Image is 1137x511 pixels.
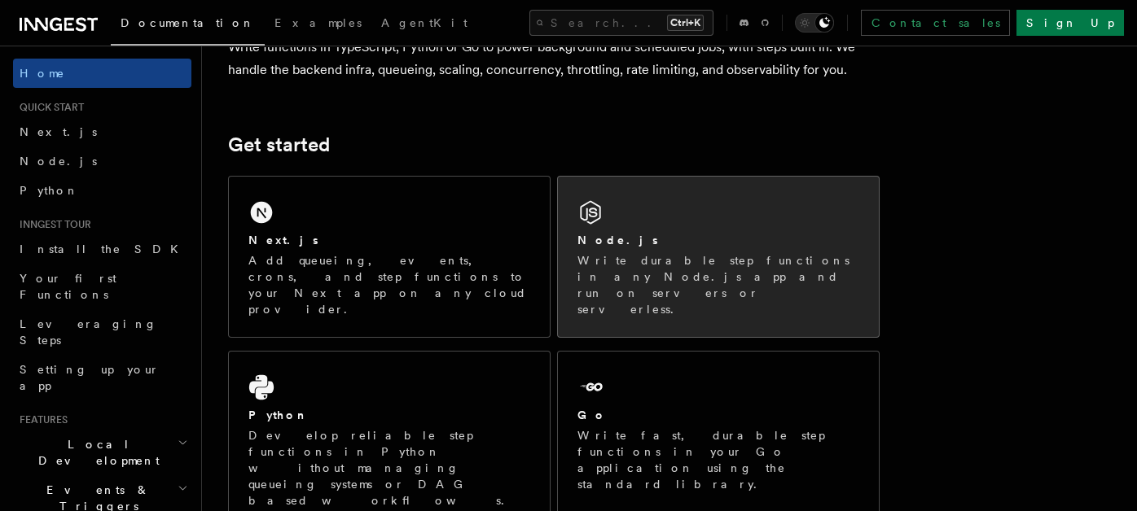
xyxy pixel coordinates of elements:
span: Next.js [20,125,97,138]
a: AgentKit [371,5,477,44]
a: Documentation [111,5,265,46]
span: Node.js [20,155,97,168]
p: Write functions in TypeScript, Python or Go to power background and scheduled jobs, with steps bu... [228,36,880,81]
a: Home [13,59,191,88]
a: Examples [265,5,371,44]
h2: Node.js [577,232,658,248]
span: Leveraging Steps [20,317,157,347]
a: Next.jsAdd queueing, events, crons, and step functions to your Next app on any cloud provider. [228,176,551,338]
p: Write durable step functions in any Node.js app and run on servers or serverless. [577,252,859,317]
a: Install the SDK [13,234,191,264]
a: Contact sales [861,10,1010,36]
button: Search...Ctrl+K [529,10,713,36]
p: Add queueing, events, crons, and step functions to your Next app on any cloud provider. [248,252,530,317]
h2: Python [248,407,309,423]
a: Leveraging Steps [13,309,191,355]
kbd: Ctrl+K [667,15,704,31]
span: Features [13,413,68,426]
a: Node.jsWrite durable step functions in any Node.js app and run on servers or serverless. [557,176,880,338]
span: Install the SDK [20,242,188,255]
p: Write fast, durable step functions in your Go application using the standard library. [577,427,859,492]
a: Python [13,176,191,205]
span: Setting up your app [20,363,160,392]
span: Python [20,184,79,197]
span: Your first Functions [20,272,116,301]
a: Setting up your app [13,355,191,400]
span: AgentKit [381,16,468,29]
p: Develop reliable step functions in Python without managing queueing systems or DAG based workflows. [248,427,530,509]
button: Toggle dark mode [795,13,834,33]
a: Sign Up [1016,10,1124,36]
a: Node.js [13,146,191,176]
button: Local Development [13,430,191,475]
a: Your first Functions [13,264,191,309]
h2: Next.js [248,232,318,248]
span: Inngest tour [13,218,91,231]
span: Examples [274,16,362,29]
a: Next.js [13,117,191,146]
h2: Go [577,407,607,423]
a: Get started [228,133,330,156]
span: Home [20,65,65,81]
span: Quick start [13,101,84,114]
span: Local Development [13,436,178,469]
span: Documentation [121,16,255,29]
